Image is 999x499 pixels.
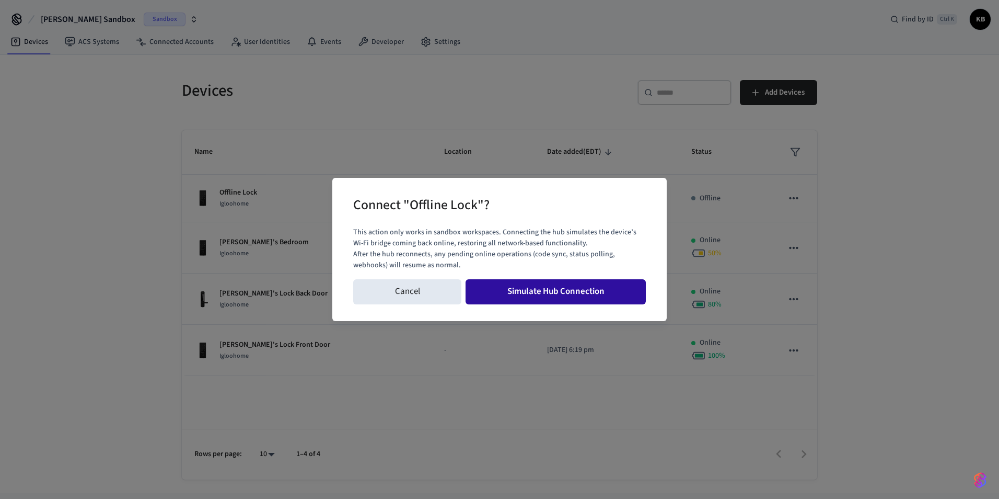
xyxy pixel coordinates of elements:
[353,249,646,271] p: After the hub reconnects, any pending online operations (code sync, status polling, webhooks) wil...
[353,190,490,222] h2: Connect "Offline Lock"?
[353,279,461,304] button: Cancel
[974,472,986,489] img: SeamLogoGradient.69752ec5.svg
[466,279,646,304] button: Simulate Hub Connection
[353,227,646,249] p: This action only works in sandbox workspaces. Connecting the hub simulates the device’s Wi-Fi bri...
